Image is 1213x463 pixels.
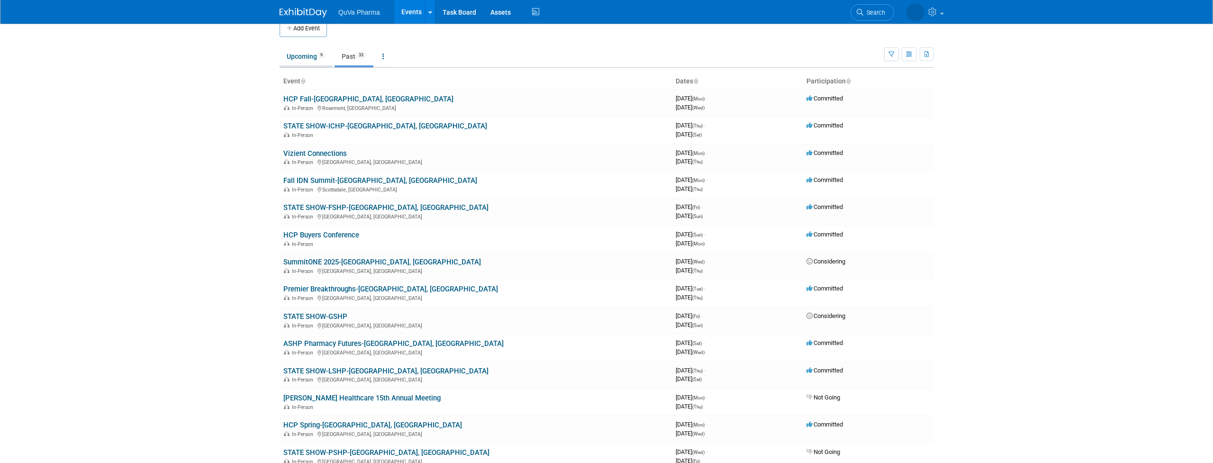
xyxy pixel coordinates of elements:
[284,377,290,381] img: In-Person Event
[283,321,668,329] div: [GEOGRAPHIC_DATA], [GEOGRAPHIC_DATA]
[692,314,700,319] span: (Fri)
[692,268,703,273] span: (Thu)
[692,105,705,110] span: (Wed)
[863,9,885,16] span: Search
[283,212,668,220] div: [GEOGRAPHIC_DATA], [GEOGRAPHIC_DATA]
[292,323,316,329] span: In-Person
[692,422,705,427] span: (Mon)
[676,375,702,382] span: [DATE]
[283,430,668,437] div: [GEOGRAPHIC_DATA], [GEOGRAPHIC_DATA]
[676,185,703,192] span: [DATE]
[283,122,487,130] a: STATE SHOW-ICHP-[GEOGRAPHIC_DATA], [GEOGRAPHIC_DATA]
[692,295,703,300] span: (Thu)
[692,450,705,455] span: (Wed)
[692,395,705,400] span: (Mon)
[806,367,843,374] span: Committed
[292,214,316,220] span: In-Person
[676,95,707,102] span: [DATE]
[676,240,705,247] span: [DATE]
[692,132,702,137] span: (Sat)
[692,96,705,101] span: (Mon)
[706,421,707,428] span: -
[284,132,290,137] img: In-Person Event
[676,367,706,374] span: [DATE]
[846,77,851,85] a: Sort by Participation Type
[283,185,668,193] div: Scottsdale, [GEOGRAPHIC_DATA]
[280,47,333,65] a: Upcoming9
[283,104,668,111] div: Rosemont, [GEOGRAPHIC_DATA]
[283,258,481,266] a: SummitONE 2025-[GEOGRAPHIC_DATA], [GEOGRAPHIC_DATA]
[292,295,316,301] span: In-Person
[676,212,703,219] span: [DATE]
[284,159,290,164] img: In-Person Event
[692,368,703,373] span: (Thu)
[317,52,326,59] span: 9
[806,231,843,238] span: Committed
[292,431,316,437] span: In-Person
[706,149,707,156] span: -
[706,176,707,183] span: -
[676,203,703,210] span: [DATE]
[706,394,707,401] span: -
[676,403,703,410] span: [DATE]
[292,187,316,193] span: In-Person
[692,214,703,219] span: (Sun)
[703,339,705,346] span: -
[676,312,703,319] span: [DATE]
[806,285,843,292] span: Committed
[280,20,327,37] button: Add Event
[283,231,359,239] a: HCP Buyers Conference
[704,122,706,129] span: -
[706,95,707,102] span: -
[806,258,845,265] span: Considering
[283,367,489,375] a: STATE SHOW-LSHP-[GEOGRAPHIC_DATA], [GEOGRAPHIC_DATA]
[806,95,843,102] span: Committed
[692,341,702,346] span: (Sat)
[676,430,705,437] span: [DATE]
[676,122,706,129] span: [DATE]
[676,158,703,165] span: [DATE]
[280,8,327,18] img: ExhibitDay
[284,323,290,327] img: In-Person Event
[806,176,843,183] span: Committed
[338,9,380,16] span: QuVa Pharma
[676,348,705,355] span: [DATE]
[283,95,453,103] a: HCP Fall-[GEOGRAPHIC_DATA], [GEOGRAPHIC_DATA]
[672,73,803,90] th: Dates
[676,285,706,292] span: [DATE]
[284,350,290,354] img: In-Person Event
[283,448,489,457] a: STATE SHOW-PSHP-[GEOGRAPHIC_DATA], [GEOGRAPHIC_DATA]
[284,295,290,300] img: In-Person Event
[704,367,706,374] span: -
[692,241,705,246] span: (Mon)
[284,431,290,436] img: In-Person Event
[806,149,843,156] span: Committed
[292,377,316,383] span: In-Person
[292,350,316,356] span: In-Person
[706,448,707,455] span: -
[692,123,703,128] span: (Thu)
[806,448,840,455] span: Not Going
[284,241,290,246] img: In-Person Event
[676,448,707,455] span: [DATE]
[851,4,894,21] a: Search
[676,339,705,346] span: [DATE]
[806,394,840,401] span: Not Going
[701,312,703,319] span: -
[283,267,668,274] div: [GEOGRAPHIC_DATA], [GEOGRAPHIC_DATA]
[692,259,705,264] span: (Wed)
[283,421,462,429] a: HCP Spring-[GEOGRAPHIC_DATA], [GEOGRAPHIC_DATA]
[906,3,924,21] img: Forrest McCaleb
[292,105,316,111] span: In-Person
[803,73,933,90] th: Participation
[676,421,707,428] span: [DATE]
[292,132,316,138] span: In-Person
[692,404,703,409] span: (Thu)
[692,151,705,156] span: (Mon)
[676,104,705,111] span: [DATE]
[283,176,477,185] a: Fall IDN Summit-[GEOGRAPHIC_DATA], [GEOGRAPHIC_DATA]
[701,203,703,210] span: -
[693,77,698,85] a: Sort by Start Date
[283,348,668,356] div: [GEOGRAPHIC_DATA], [GEOGRAPHIC_DATA]
[692,205,700,210] span: (Fri)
